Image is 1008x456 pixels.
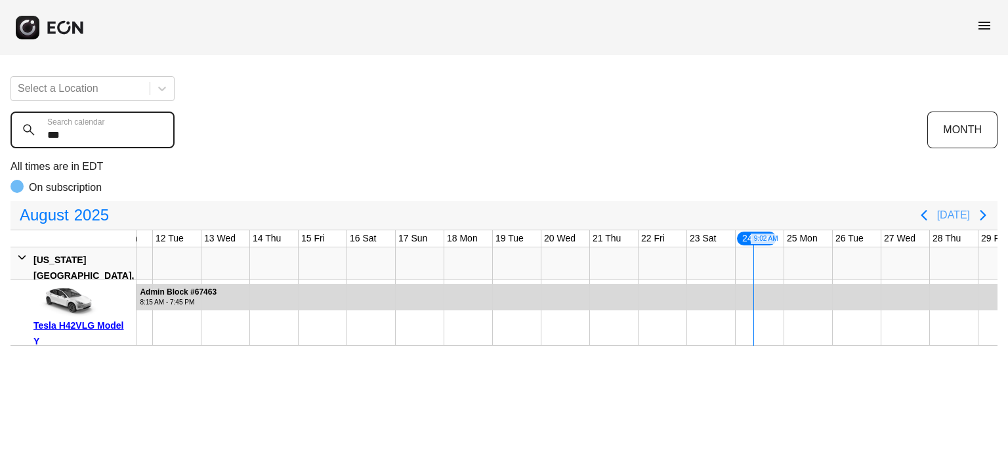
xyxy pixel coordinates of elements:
label: Search calendar [47,117,104,127]
div: 26 Tue [833,230,866,247]
button: Next page [970,202,996,228]
button: MONTH [927,112,997,148]
div: 8:15 AM - 7:45 PM [140,297,217,307]
div: Admin Block #67463 [140,287,217,297]
div: 17 Sun [396,230,430,247]
button: Previous page [911,202,937,228]
div: 21 Thu [590,230,623,247]
div: 27 Wed [881,230,918,247]
div: 29 Fri [978,230,1007,247]
button: August2025 [12,202,117,228]
span: 2025 [72,202,112,228]
div: 12 Tue [153,230,186,247]
img: car [33,285,99,318]
span: August [17,202,72,228]
div: 20 Wed [541,230,578,247]
div: 24 Sun [736,230,778,247]
button: [DATE] [937,203,970,227]
div: 18 Mon [444,230,480,247]
p: On subscription [29,180,102,196]
div: Tesla H42VLG Model Y [33,318,131,349]
div: 19 Tue [493,230,526,247]
p: All times are in EDT [10,159,997,175]
div: 14 Thu [250,230,283,247]
div: 25 Mon [784,230,820,247]
span: menu [976,18,992,33]
div: 22 Fri [639,230,667,247]
div: [US_STATE][GEOGRAPHIC_DATA], [GEOGRAPHIC_DATA] [33,252,134,299]
div: 23 Sat [687,230,719,247]
div: 16 Sat [347,230,379,247]
div: 15 Fri [299,230,327,247]
div: 28 Thu [930,230,963,247]
div: 13 Wed [201,230,238,247]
